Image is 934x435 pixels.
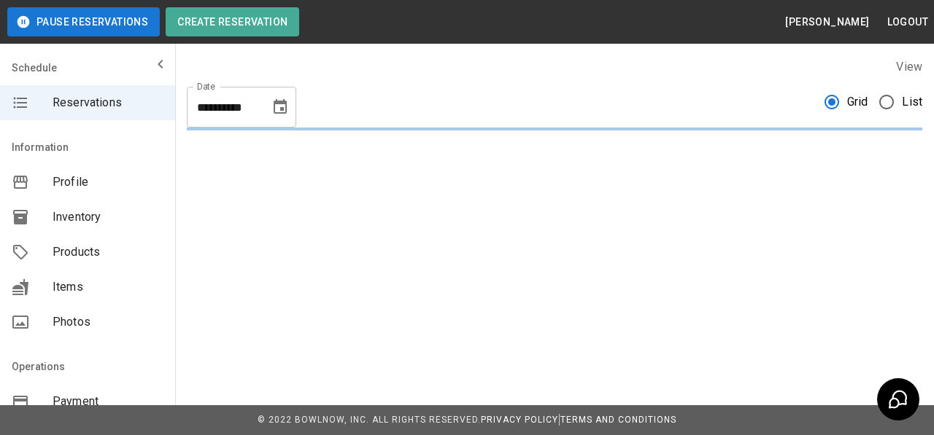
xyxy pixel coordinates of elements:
span: Reservations [53,94,163,111]
span: List [902,93,922,111]
span: Items [53,278,163,296]
span: Profile [53,173,163,191]
span: Grid [847,93,868,111]
button: [PERSON_NAME] [779,9,875,36]
span: Payment [53,393,163,410]
button: Logout [881,9,934,36]
span: © 2022 BowlNow, Inc. All Rights Reserved. [258,415,481,425]
span: Photos [53,313,163,331]
a: Terms and Conditions [560,415,676,425]
button: Choose date, selected date is Aug 19, 2025 [266,93,295,122]
a: Privacy Policy [481,415,558,425]
span: Inventory [53,208,163,226]
label: View [896,60,922,74]
button: Pause Reservations [7,7,160,36]
span: Products [53,243,163,261]
button: Create Reservation [166,7,299,36]
img: logo [431,15,511,29]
